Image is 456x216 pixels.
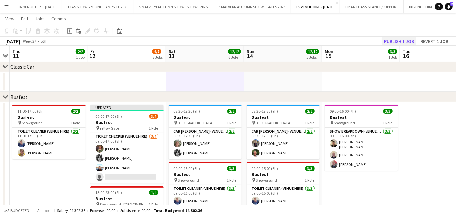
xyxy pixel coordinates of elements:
[18,109,44,114] span: 11:00-17:00 (6h)
[90,133,164,184] app-card-role: Ticket Checker (Venue Hire)3/409:00-17:00 (8h)[PERSON_NAME][PERSON_NAME][PERSON_NAME]
[35,16,45,22] span: Jobs
[12,105,86,159] div: 11:00-17:00 (6h)2/2Busfest Showground1 RoleToilet Cleaner (Venue Hire)2/211:00-17:00 (6h)[PERSON_...
[450,2,453,6] span: 2
[305,120,315,125] span: 1 Role
[169,171,242,177] h3: Busfest
[256,120,292,125] span: [GEOGRAPHIC_DATA]
[306,55,319,60] div: 5 Jobs
[149,114,158,119] span: 3/4
[90,105,164,184] app-job-card: Updated09:00-17:00 (8h)3/4Busfest Yellow Gate1 RoleTicket Checker (Venue Hire)3/409:00-17:00 (8h)...
[22,120,43,125] span: Showground
[11,52,21,60] span: 11
[228,55,241,60] div: 6 Jobs
[388,55,397,60] div: 1 Job
[305,166,315,171] span: 3/3
[178,120,214,125] span: [GEOGRAPHIC_DATA]
[330,109,356,114] span: 09:00-16:00 (7h)
[5,38,20,45] div: [DATE]
[252,109,278,114] span: 08:30-17:30 (9h)
[96,190,122,195] span: 15:00-23:00 (8h)
[71,109,80,114] span: 2/2
[12,114,86,120] h3: Busfest
[383,109,393,114] span: 3/3
[169,114,242,120] h3: Busfest
[252,166,278,171] span: 09:00-15:00 (6h)
[149,126,158,131] span: 1 Role
[12,128,86,159] app-card-role: Toilet Cleaner (Venue Hire)2/211:00-17:00 (6h)[PERSON_NAME][PERSON_NAME]
[90,48,96,54] span: Fri
[5,16,14,22] span: View
[306,49,319,54] span: 12/12
[21,16,28,22] span: Edit
[149,190,158,195] span: 1/1
[403,48,410,54] span: Tue
[76,49,85,54] span: 2/2
[445,3,453,10] a: 2
[174,109,200,114] span: 08:30-17:30 (9h)
[305,109,315,114] span: 2/2
[247,48,254,54] span: Sun
[100,126,119,131] span: Yellow Gate
[3,207,30,214] button: Budgeted
[383,120,393,125] span: 1 Role
[153,55,163,60] div: 3 Jobs
[324,52,333,60] span: 15
[227,109,236,114] span: 2/2
[90,196,164,202] h3: Busfest
[57,208,202,213] div: Salary £4 302.36 + Expenses £0.00 + Subsistence £0.00 =
[382,37,416,45] button: Publish 1 job
[227,166,236,171] span: 3/3
[62,0,134,13] button: TCAS SHOWGROUND CAMPSITE 2025
[174,166,200,171] span: 09:00-15:00 (6h)
[76,55,85,60] div: 1 Job
[213,0,291,13] button: 5 MALVERN AUTUMN SHOW - GATES 2025
[90,52,96,60] span: 12
[22,39,38,44] span: Week 37
[169,105,242,159] app-job-card: 08:30-17:30 (9h)2/2Busfest [GEOGRAPHIC_DATA]1 RoleCar [PERSON_NAME] (Venue Hire)2/208:30-17:30 (9...
[149,202,158,207] span: 1 Role
[227,120,236,125] span: 1 Role
[247,114,320,120] h3: Busfest
[325,114,398,120] h3: Busfest
[227,178,236,183] span: 1 Role
[404,0,452,13] button: 08 VENUE HIRE - [DATE]
[178,178,199,183] span: Showground
[388,49,397,54] span: 3/3
[418,37,451,45] button: Revert 1 job
[51,16,66,22] span: Comms
[10,94,28,100] div: Busfest
[12,48,21,54] span: Thu
[168,52,176,60] span: 13
[291,0,340,13] button: 09 VENUE HIRE - [DATE]
[247,171,320,177] h3: Busfest
[13,0,62,13] button: 07 VENUE HIRE - [DATE]
[169,128,242,159] app-card-role: Car [PERSON_NAME] (Venue Hire)2/208:30-17:30 (9h)[PERSON_NAME][PERSON_NAME]
[340,0,404,13] button: FINANCE ASSISTANCE/SUPPORT
[49,14,69,23] a: Comms
[325,48,333,54] span: Mon
[246,52,254,60] span: 14
[18,14,31,23] a: Edit
[247,128,320,159] app-card-role: Car [PERSON_NAME] (Venue Hire)2/208:30-17:30 (9h)[PERSON_NAME][PERSON_NAME]
[325,128,398,171] app-card-role: Show Breakdown (Venue Hire)3/309:00-16:00 (7h)[PERSON_NAME] [PERSON_NAME][PERSON_NAME][PERSON_NAME]
[154,208,202,213] span: Total Budgeted £4 302.36
[325,105,398,171] app-job-card: 09:00-16:00 (7h)3/3Busfest Showground1 RoleShow Breakdown (Venue Hire)3/309:00-16:00 (7h)[PERSON_...
[10,208,29,213] span: Budgeted
[100,202,149,207] span: Showground - [GEOGRAPHIC_DATA] Evening Entertainment
[10,63,34,70] div: Classic Car
[334,120,355,125] span: Showground
[3,14,17,23] a: View
[36,208,52,213] span: All jobs
[247,105,320,159] app-job-card: 08:30-17:30 (9h)2/2Busfest [GEOGRAPHIC_DATA]1 RoleCar [PERSON_NAME] (Venue Hire)2/208:30-17:30 (9...
[169,48,176,54] span: Sat
[90,119,164,125] h3: Busfest
[134,0,213,13] button: 5 MALVERN AUTUMN SHOW - SHOWS 2025
[32,14,47,23] a: Jobs
[41,39,47,44] div: BST
[71,120,80,125] span: 1 Role
[96,114,122,119] span: 09:00-17:00 (8h)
